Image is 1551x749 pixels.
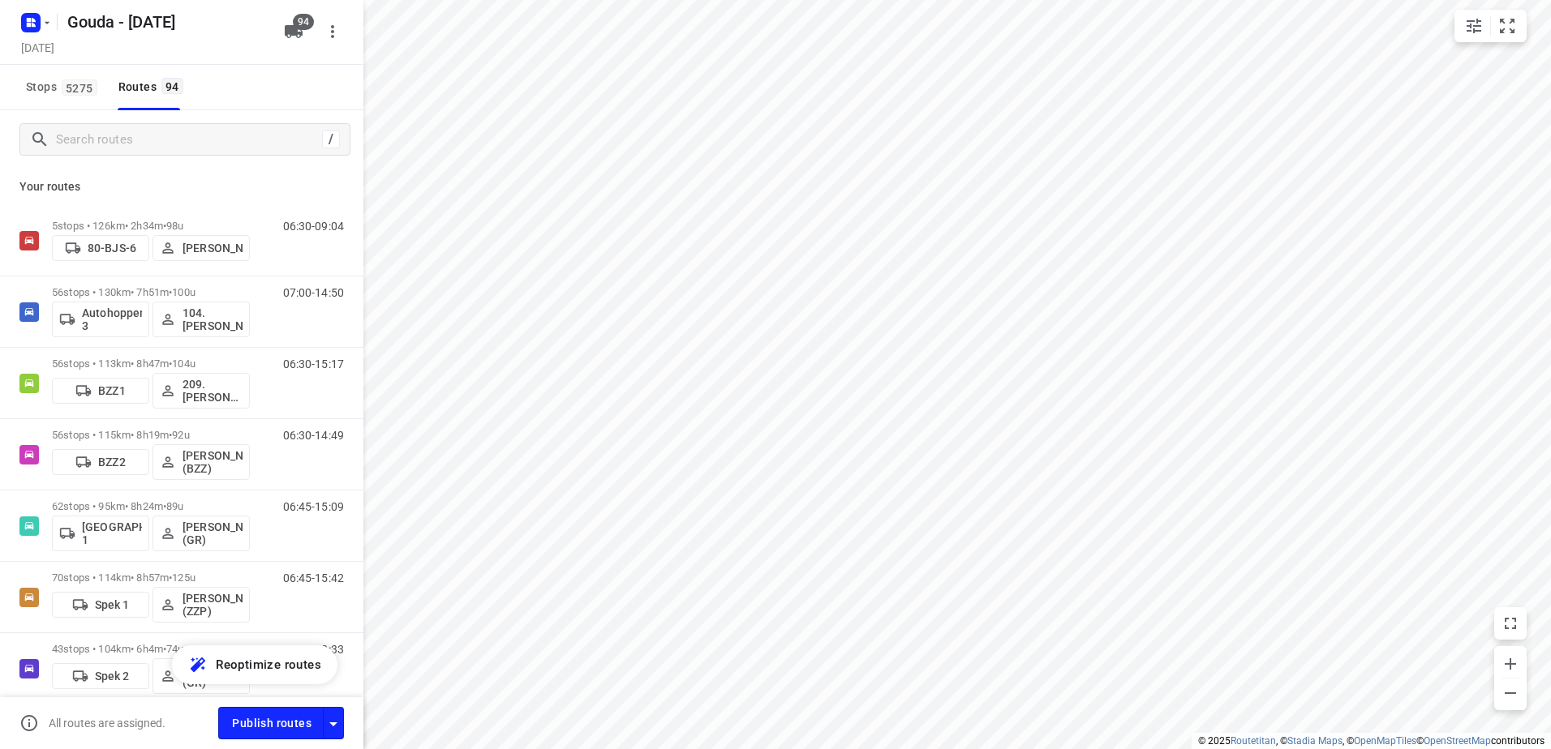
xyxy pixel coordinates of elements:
p: 209.[PERSON_NAME] (BZZ) [183,378,243,404]
p: 70 stops • 114km • 8h57m [52,571,250,584]
span: 5275 [62,79,97,96]
p: Spek 2 [95,670,130,683]
a: Routetitan [1231,735,1276,747]
p: 56 stops • 130km • 7h51m [52,286,250,298]
button: 94 [277,15,310,48]
p: BZZ1 [98,384,126,397]
button: Reoptimize routes [172,645,337,684]
span: 74u [166,643,183,655]
p: 06:30-09:04 [283,220,344,233]
p: 07:00-14:50 [283,286,344,299]
p: All routes are assigned. [49,717,165,730]
p: 62 stops • 95km • 8h24m [52,500,250,512]
input: Search routes [56,127,322,152]
p: 06:45-15:42 [283,571,344,584]
span: 104u [172,357,195,370]
span: Stops [26,77,102,97]
p: [PERSON_NAME] (ZZP) [183,592,243,618]
div: / [322,131,340,148]
button: 104.[PERSON_NAME] [153,302,250,337]
button: Spek 2 [52,663,149,689]
a: OpenMapTiles [1354,735,1416,747]
p: 06:45-15:09 [283,500,344,513]
button: [GEOGRAPHIC_DATA] 1 [52,516,149,551]
div: Routes [118,77,188,97]
p: Autohopper 3 [82,306,142,332]
button: Map settings [1458,10,1490,42]
span: 125u [172,571,195,584]
span: • [163,220,166,232]
p: 56 stops • 115km • 8h19m [52,429,250,441]
span: 98u [166,220,183,232]
span: Reoptimize routes [216,654,321,675]
p: 104.[PERSON_NAME] [183,306,243,332]
button: BZZ1 [52,378,149,404]
button: More [316,15,349,48]
p: 06:30-14:49 [283,429,344,442]
button: [PERSON_NAME] (GR) [153,658,250,694]
span: 100u [172,286,195,298]
button: Publish routes [218,707,324,738]
button: [PERSON_NAME] (GR) [153,516,250,551]
span: Publish routes [232,713,311,734]
span: • [163,500,166,512]
p: 56 stops • 113km • 8h47m [52,357,250,370]
button: [PERSON_NAME] (BZZ) [153,444,250,480]
span: • [169,286,172,298]
p: Spek 1 [95,598,130,611]
h5: Project date [15,38,61,57]
p: Your routes [19,178,344,195]
button: Autohopper 3 [52,302,149,337]
p: 07:30-13:33 [283,643,344,656]
button: BZZ2 [52,449,149,475]
div: small contained button group [1454,10,1527,42]
span: 89u [166,500,183,512]
span: • [169,357,172,370]
button: Spek 1 [52,592,149,618]
p: 43 stops • 104km • 6h4m [52,643,250,655]
span: 94 [161,78,183,94]
p: 06:30-15:17 [283,357,344,370]
p: 5 stops • 126km • 2h34m [52,220,250,232]
p: [PERSON_NAME] (GR) [183,520,243,546]
li: © 2025 , © , © © contributors [1198,735,1545,747]
p: 80-BJS-6 [88,242,136,255]
button: 209.[PERSON_NAME] (BZZ) [153,373,250,409]
span: 94 [293,14,314,30]
p: [GEOGRAPHIC_DATA] 1 [82,520,142,546]
span: 92u [172,429,189,441]
a: OpenStreetMap [1424,735,1491,747]
h5: Rename [61,9,271,35]
span: • [169,571,172,584]
p: [PERSON_NAME] (BZZ) [183,449,243,475]
button: Fit zoom [1491,10,1523,42]
p: [PERSON_NAME] [183,242,243,255]
button: 80-BJS-6 [52,235,149,261]
div: Driver app settings [324,713,343,733]
button: [PERSON_NAME] [153,235,250,261]
a: Stadia Maps [1287,735,1343,747]
span: • [163,643,166,655]
p: BZZ2 [98,456,126,469]
span: • [169,429,172,441]
button: [PERSON_NAME] (ZZP) [153,587,250,623]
